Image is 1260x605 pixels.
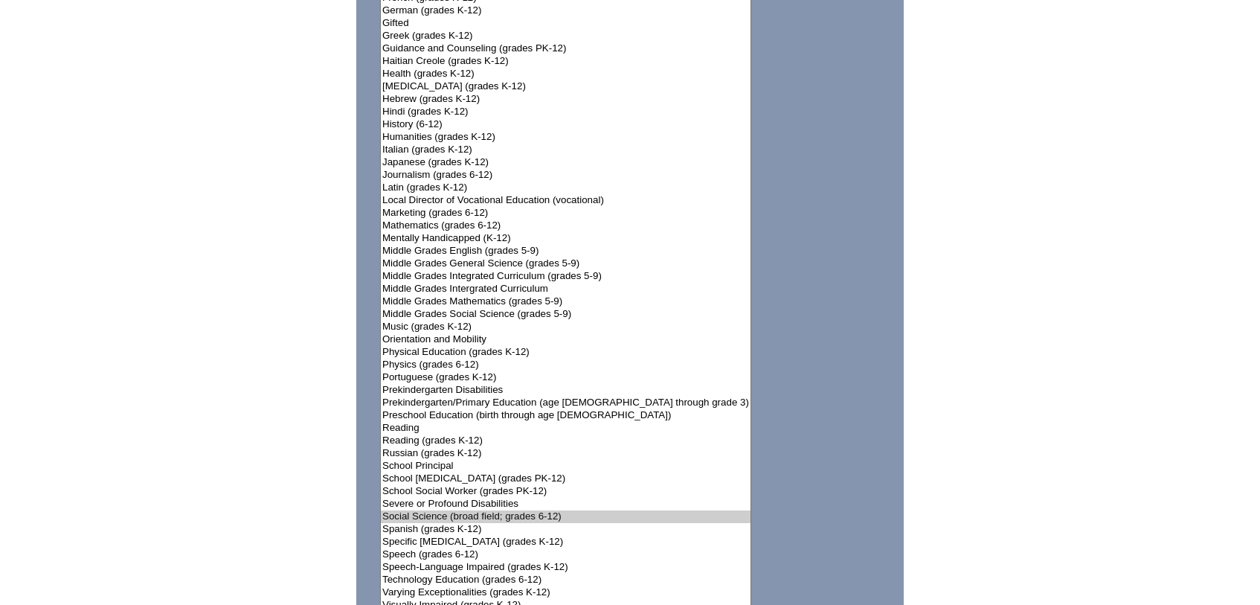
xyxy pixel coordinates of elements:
option: Technology Education (grades 6-12) [381,574,750,586]
option: School [MEDICAL_DATA] (grades PK-12) [381,473,750,485]
option: School Social Worker (grades PK-12) [381,485,750,498]
option: Prekindergarten Disabilities [381,384,750,397]
option: Latin (grades K-12) [381,182,750,194]
option: Physical Education (grades K-12) [381,346,750,359]
option: History (6-12) [381,118,750,131]
option: Portuguese (grades K-12) [381,371,750,384]
option: [MEDICAL_DATA] (grades K-12) [381,80,750,93]
option: Middle Grades General Science (grades 5-9) [381,257,750,270]
option: Specific [MEDICAL_DATA] (grades K-12) [381,536,750,548]
option: Health (grades K-12) [381,68,750,80]
option: Reading (grades K-12) [381,435,750,447]
option: Journalism (grades 6-12) [381,169,750,182]
option: Reading [381,422,750,435]
option: Local Director of Vocational Education (vocational) [381,194,750,207]
option: School Principal [381,460,750,473]
option: Humanities (grades K-12) [381,131,750,144]
option: Middle Grades Social Science (grades 5-9) [381,308,750,321]
option: Middle Grades Integrated Curriculum (grades 5-9) [381,270,750,283]
option: Varying Exceptionalities (grades K-12) [381,586,750,599]
option: Middle Grades Intergrated Curriculum [381,283,750,295]
option: Speech-Language Impaired (grades K-12) [381,561,750,574]
option: Mentally Handicapped (K-12) [381,232,750,245]
option: Japanese (grades K-12) [381,156,750,169]
option: Mathematics (grades 6-12) [381,220,750,232]
option: Middle Grades English (grades 5-9) [381,245,750,257]
option: Haitian Creole (grades K-12) [381,55,750,68]
option: Social Science (broad field; grades 6-12) [381,510,750,523]
option: Guidance and Counseling (grades PK-12) [381,42,750,55]
option: Music (grades K-12) [381,321,750,333]
option: Preschool Education (birth through age [DEMOGRAPHIC_DATA]) [381,409,750,422]
option: German (grades K-12) [381,4,750,17]
option: Prekindergarten/Primary Education (age [DEMOGRAPHIC_DATA] through grade 3) [381,397,750,409]
option: Physics (grades 6-12) [381,359,750,371]
option: Speech (grades 6-12) [381,548,750,561]
option: Italian (grades K-12) [381,144,750,156]
option: Marketing (grades 6-12) [381,207,750,220]
option: Orientation and Mobility [381,333,750,346]
option: Spanish (grades K-12) [381,523,750,536]
option: Hebrew (grades K-12) [381,93,750,106]
option: Russian (grades K-12) [381,447,750,460]
option: Severe or Profound Disabilities [381,498,750,510]
option: Hindi (grades K-12) [381,106,750,118]
option: Middle Grades Mathematics (grades 5-9) [381,295,750,308]
option: Gifted [381,17,750,30]
option: Greek (grades K-12) [381,30,750,42]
